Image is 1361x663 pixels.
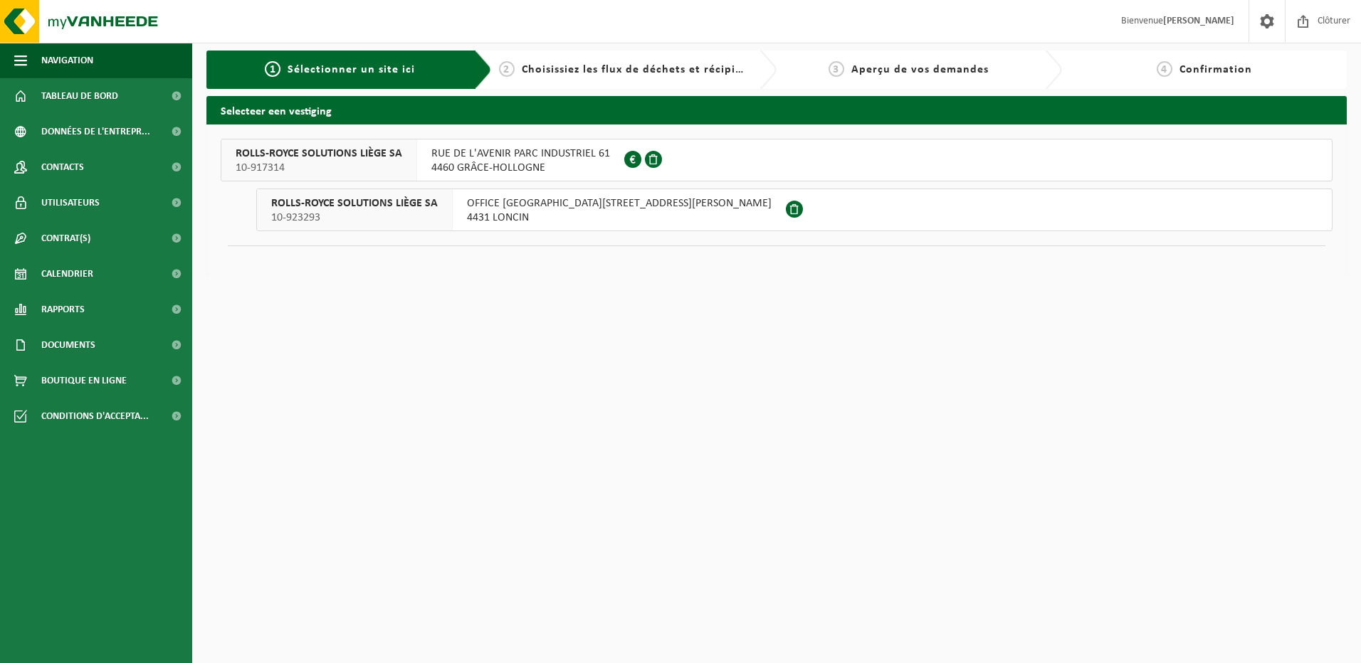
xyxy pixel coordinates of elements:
span: Aperçu de vos demandes [851,64,989,75]
span: ROLLS-ROYCE SOLUTIONS LIÈGE SA [236,147,402,161]
span: Tableau de bord [41,78,118,114]
span: RUE DE L'AVENIR PARC INDUSTRIEL 61 [431,147,610,161]
span: Choisissiez les flux de déchets et récipients [522,64,759,75]
span: OFFICE [GEOGRAPHIC_DATA][STREET_ADDRESS][PERSON_NAME] [467,196,772,211]
span: Sélectionner un site ici [288,64,415,75]
span: Rapports [41,292,85,327]
strong: [PERSON_NAME] [1163,16,1234,26]
button: ROLLS-ROYCE SOLUTIONS LIÈGE SA 10-923293 OFFICE [GEOGRAPHIC_DATA][STREET_ADDRESS][PERSON_NAME]443... [256,189,1333,231]
span: 10-923293 [271,211,438,225]
span: 4460 GRÂCE-HOLLOGNE [431,161,610,175]
span: 4431 LONCIN [467,211,772,225]
span: Boutique en ligne [41,363,127,398]
span: Calendrier [41,256,93,292]
span: Contrat(s) [41,221,90,256]
button: ROLLS-ROYCE SOLUTIONS LIÈGE SA 10-917314 RUE DE L'AVENIR PARC INDUSTRIEL 614460 GRÂCE-HOLLOGNE [221,139,1333,181]
h2: Selecteer een vestiging [206,96,1347,124]
span: Navigation [41,43,93,78]
span: Contacts [41,149,84,185]
span: Utilisateurs [41,185,100,221]
span: 10-917314 [236,161,402,175]
span: 3 [829,61,844,77]
span: 4 [1157,61,1172,77]
span: Données de l'entrepr... [41,114,150,149]
span: 2 [499,61,515,77]
span: Conditions d'accepta... [41,398,149,434]
span: Confirmation [1179,64,1252,75]
span: ROLLS-ROYCE SOLUTIONS LIÈGE SA [271,196,438,211]
span: 1 [265,61,280,77]
span: Documents [41,327,95,363]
